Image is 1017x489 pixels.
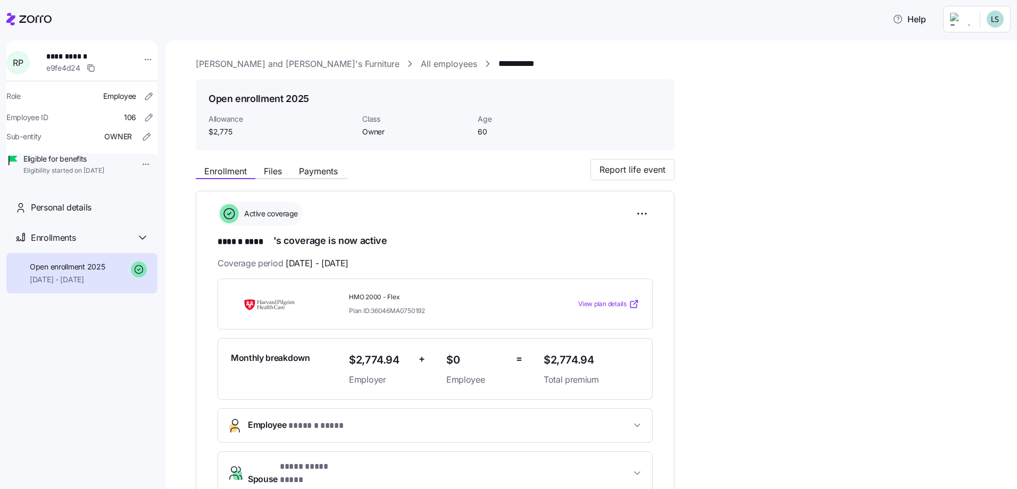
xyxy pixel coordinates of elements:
span: $0 [446,351,507,369]
span: Monthly breakdown [231,351,310,365]
span: Eligible for benefits [23,154,104,164]
span: e9fe4d24 [46,63,80,73]
span: Age [478,114,585,124]
span: $2,774.94 [544,351,639,369]
span: Role [6,91,21,102]
span: Payments [299,167,338,175]
a: [PERSON_NAME] and [PERSON_NAME]'s Furniture [196,57,399,71]
span: $2,774.94 [349,351,410,369]
span: Eligibility started on [DATE] [23,166,104,175]
span: OWNER [104,131,132,142]
span: Allowance [209,114,354,124]
h1: Open enrollment 2025 [209,92,309,105]
span: [DATE] - [DATE] [30,274,105,285]
span: Files [264,167,282,175]
span: Class [362,114,469,124]
button: Help [884,9,935,30]
span: Personal details [31,201,91,214]
span: Enrollments [31,231,76,244]
span: Employee [248,418,349,433]
span: = [516,351,522,367]
span: 60 [478,127,585,137]
span: Employee ID [6,112,48,123]
a: All employees [421,57,477,71]
img: Employer logo [950,13,971,26]
h1: 's coverage is now active [218,234,653,249]
span: Open enrollment 2025 [30,262,105,272]
span: Help [893,13,926,26]
span: $2,775 [209,127,354,137]
img: Harvard Pilgrim [231,292,307,316]
span: Sub-entity [6,131,41,142]
button: Report life event [590,159,674,180]
span: Employee [103,91,136,102]
span: Enrollment [204,167,247,175]
span: Coverage period [218,257,348,270]
span: Total premium [544,373,639,386]
span: Employer [349,373,410,386]
span: Spouse [248,460,347,486]
span: Report life event [599,163,665,176]
span: Active coverage [241,208,298,219]
span: Owner [362,127,469,137]
span: Plan ID: 36046MA0750192 [349,306,425,315]
span: 106 [124,112,136,123]
span: HMO 2000 - Flex [349,293,535,302]
span: R P [13,58,23,67]
a: View plan details [578,299,639,309]
span: View plan details [578,299,627,309]
span: [DATE] - [DATE] [286,257,348,270]
img: d552751acb159096fc10a5bc90168bac [987,11,1004,28]
span: + [419,351,425,367]
span: Employee [446,373,507,386]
